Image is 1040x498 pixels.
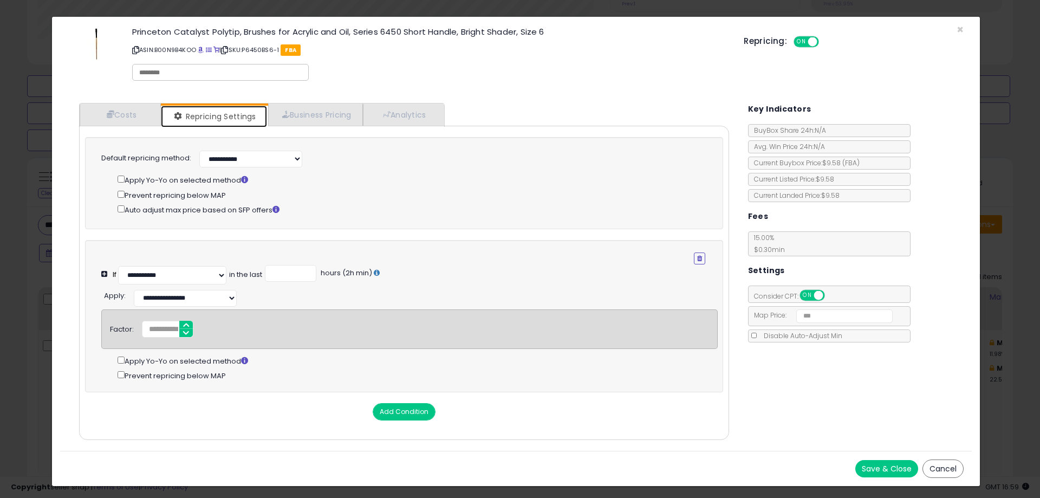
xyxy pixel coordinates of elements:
[213,46,219,54] a: Your listing only
[749,292,839,301] span: Consider CPT:
[749,158,860,167] span: Current Buybox Price:
[749,233,785,254] span: 15.00 %
[758,331,842,340] span: Disable Auto-Adjust Min
[132,41,727,59] p: ASIN: B00N9B4KOO | SKU: P6450BS6-1
[697,255,702,262] i: Remove Condition
[749,126,826,135] span: BuyBox Share 24h: N/A
[104,290,124,301] span: Apply
[748,210,769,223] h5: Fees
[363,104,443,126] a: Analytics
[118,189,705,201] div: Prevent repricing below MAP
[101,153,191,164] label: Default repricing method:
[268,104,363,126] a: Business Pricing
[749,191,840,200] span: Current Landed Price: $9.58
[957,22,964,37] span: ×
[206,46,212,54] a: All offer listings
[198,46,204,54] a: BuyBox page
[229,270,262,280] div: in the last
[801,291,814,300] span: ON
[922,460,964,478] button: Cancel
[855,460,918,477] button: Save & Close
[161,106,267,127] a: Repricing Settings
[118,369,717,381] div: Prevent repricing below MAP
[118,203,705,216] div: Auto adjust max price based on SFP offers
[118,173,705,186] div: Apply Yo-Yo on selected method
[104,287,126,301] div: :
[748,102,811,116] h5: Key Indicators
[795,37,808,47] span: ON
[118,354,717,367] div: Apply Yo-Yo on selected method
[822,158,860,167] span: $9.58
[80,104,161,126] a: Costs
[749,245,785,254] span: $0.30 min
[749,142,825,151] span: Avg. Win Price 24h: N/A
[823,291,840,300] span: OFF
[842,158,860,167] span: ( FBA )
[749,174,834,184] span: Current Listed Price: $9.58
[110,321,134,335] div: Factor:
[132,28,727,36] h3: Princeton Catalyst Polytip, Brushes for Acrylic and Oil, Series 6450 Short Handle, Bright Shader,...
[80,28,113,60] img: 31evXz1mjaL._SL60_.jpg
[817,37,835,47] span: OFF
[748,264,785,277] h5: Settings
[373,403,435,421] button: Add Condition
[744,37,787,46] h5: Repricing:
[749,311,893,320] span: Map Price:
[319,268,372,278] span: hours (2h min)
[281,44,301,56] span: FBA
